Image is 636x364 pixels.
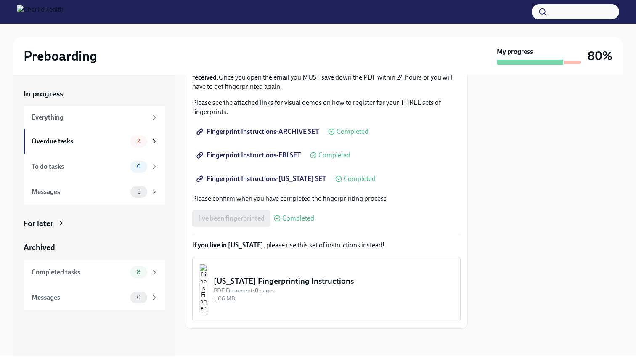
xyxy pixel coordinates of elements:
[24,129,165,154] a: Overdue tasks2
[24,218,53,229] div: For later
[32,293,127,302] div: Messages
[24,88,165,99] a: In progress
[24,179,165,205] a: Messages1
[32,137,127,146] div: Overdue tasks
[192,147,307,164] a: Fingerprint Instructions-FBI SET
[214,276,453,287] div: [US_STATE] Fingerprinting Instructions
[32,268,127,277] div: Completed tasks
[198,151,301,159] span: Fingerprint Instructions-FBI SET
[192,257,461,321] button: [US_STATE] Fingerprinting InstructionsPDF Document•8 pages1.06 MB
[214,295,453,303] div: 1.06 MB
[24,154,165,179] a: To do tasks0
[192,194,461,203] p: Please confirm when you have completed the fingerprinting process
[588,48,612,64] h3: 80%
[24,48,97,64] h2: Preboarding
[198,128,319,136] span: Fingerprint Instructions-ARCHIVE SET
[192,170,332,187] a: Fingerprint Instructions-[US_STATE] SET
[214,287,453,295] div: PDF Document • 8 pages
[132,294,146,300] span: 0
[32,162,127,171] div: To do tasks
[192,98,461,117] p: Please see the attached links for visual demos on how to register for your THREE sets of fingerpr...
[199,264,207,314] img: Illinois Fingerprinting Instructions
[32,187,127,197] div: Messages
[497,47,533,56] strong: My progress
[132,138,145,144] span: 2
[318,152,350,159] span: Completed
[192,241,461,250] p: , please use this set of instructions instead!
[24,218,165,229] a: For later
[32,113,147,122] div: Everything
[24,285,165,310] a: Messages0
[24,106,165,129] a: Everything
[344,175,376,182] span: Completed
[282,215,314,222] span: Completed
[24,242,165,253] a: Archived
[132,163,146,170] span: 0
[24,260,165,285] a: Completed tasks8
[192,123,325,140] a: Fingerprint Instructions-ARCHIVE SET
[192,241,263,249] strong: If you live in [US_STATE]
[17,5,64,19] img: CharlieHealth
[337,128,368,135] span: Completed
[132,269,146,275] span: 8
[132,189,145,195] span: 1
[198,175,326,183] span: Fingerprint Instructions-[US_STATE] SET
